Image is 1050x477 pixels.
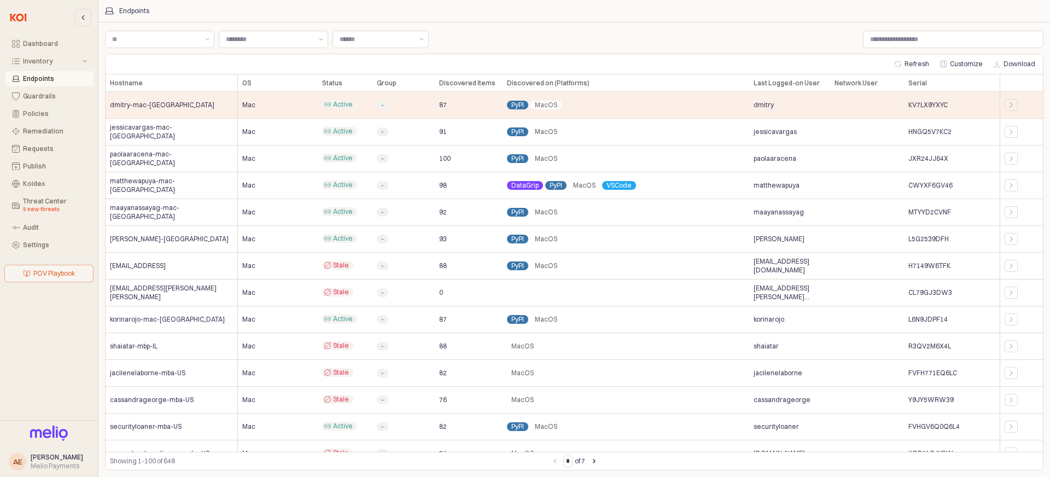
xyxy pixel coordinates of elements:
[439,288,443,297] span: 0
[333,449,349,457] span: Stale
[511,235,524,243] span: PyPI
[439,261,447,270] span: 88
[381,422,384,431] span: -
[754,257,826,275] span: [EMAIL_ADDRESS][DOMAIN_NAME]
[333,207,353,216] span: Active
[110,422,182,431] span: securityloaner-mba-US
[110,342,157,351] span: shaiatar-mbp-IL
[754,208,804,217] span: maayanassayag
[535,315,557,324] span: MacOS
[381,181,384,190] span: -
[575,456,585,467] label: of 7
[110,177,233,194] span: matthewapuya-mac-[GEOGRAPHIC_DATA]
[110,150,233,167] span: paolaaracena-mac-[GEOGRAPHIC_DATA]
[381,315,384,324] span: -
[587,455,600,468] button: Next page
[381,395,384,404] span: -
[333,127,353,136] span: Active
[5,54,94,69] button: Inventory
[754,284,826,301] span: [EMAIL_ADDRESS][PERSON_NAME][PERSON_NAME][DOMAIN_NAME]
[23,162,87,170] div: Publish
[31,453,83,461] span: [PERSON_NAME]
[511,208,524,217] span: PyPI
[381,449,384,458] span: -
[5,124,94,139] button: Remediation
[381,369,384,377] span: -
[333,100,353,109] span: Active
[754,449,805,458] span: [DOMAIN_NAME]
[573,181,596,190] span: MacOS
[9,453,26,470] button: AE
[908,315,948,324] span: L6N9JDPF14
[5,194,94,218] button: Threat Center
[908,101,948,109] span: KV7LX9YXYC
[381,101,384,109] span: -
[754,79,820,88] span: Last Logged-on User
[908,235,949,243] span: L5G2539DFH
[23,241,87,249] div: Settings
[439,79,495,88] span: Discovered Items
[242,154,255,163] span: Mac
[381,235,384,243] span: -
[5,237,94,253] button: Settings
[908,342,951,351] span: R3QV2M6X4L
[242,342,255,351] span: Mac
[908,395,954,404] span: Y9JY5WRW39
[439,101,447,109] span: 87
[5,36,94,51] button: Dashboard
[754,369,802,377] span: jacilenelaborne
[439,422,447,431] span: 82
[507,79,590,88] span: Discovered on (Platforms)
[333,261,349,270] span: Stale
[439,235,447,243] span: 93
[439,127,447,136] span: 91
[908,154,948,163] span: JXR24JJ64X
[333,368,349,377] span: Stale
[381,208,384,217] span: -
[564,455,572,467] input: Page
[31,462,83,470] div: Melio Payments
[381,127,384,136] span: -
[333,395,349,404] span: Stale
[754,181,800,190] span: matthewapuya
[23,205,87,214] div: 5 new threats
[754,342,779,351] span: shaiatar
[511,342,534,351] span: MacOS
[754,154,796,163] span: paolaaracena
[33,269,75,278] p: POV Playbook
[381,288,384,297] span: -
[110,79,143,88] span: Hostname
[908,449,953,458] span: KQR21CJYGW
[333,341,349,350] span: Stale
[23,110,87,118] div: Policies
[242,261,255,270] span: Mac
[242,79,252,88] span: OS
[550,181,562,190] span: PyPI
[439,181,447,190] span: 98
[908,261,950,270] span: H7149W6TFK
[835,79,878,88] span: Network User
[511,261,524,270] span: PyPI
[377,79,396,88] span: Group
[242,101,255,109] span: Mac
[242,395,255,404] span: Mac
[381,342,384,351] span: -
[23,224,87,231] div: Audit
[5,141,94,156] button: Requests
[754,127,797,136] span: jessicavargas
[754,101,774,109] span: dmitry
[908,208,951,217] span: MTYYD2CVNF
[333,288,349,296] span: Stale
[23,127,87,135] div: Remediation
[110,203,233,221] span: maayanassayag-mac-[GEOGRAPHIC_DATA]
[242,422,255,431] span: Mac
[511,315,524,324] span: PyPI
[535,154,557,163] span: MacOS
[242,208,255,217] span: Mac
[439,449,447,458] span: 74
[5,159,94,174] button: Publish
[890,57,934,71] button: Refresh
[908,79,927,88] span: Serial
[511,369,534,377] span: MacOS
[110,369,185,377] span: jacilenelaborne-mba-US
